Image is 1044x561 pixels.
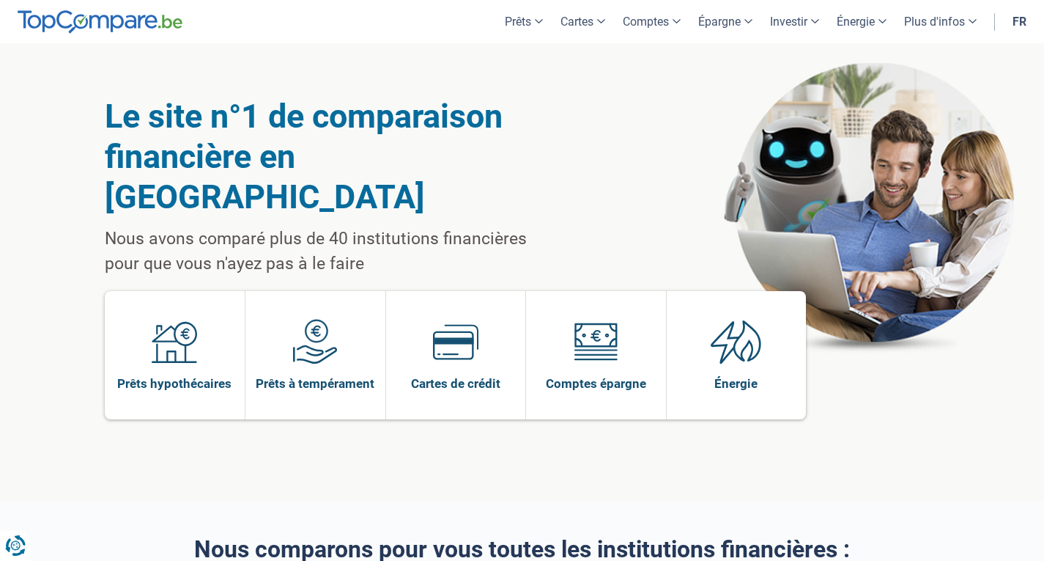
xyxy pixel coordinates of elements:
img: Prêts hypothécaires [152,319,197,364]
a: Prêts hypothécaires Prêts hypothécaires [105,291,245,419]
p: Nous avons comparé plus de 40 institutions financières pour que vous n'ayez pas à le faire [105,227,564,276]
img: Comptes épargne [573,319,618,364]
span: Comptes épargne [546,375,646,392]
a: Comptes épargne Comptes épargne [526,291,666,419]
a: Prêts à tempérament Prêts à tempérament [245,291,385,419]
img: Cartes de crédit [433,319,478,364]
img: Énergie [711,319,762,364]
img: Prêts à tempérament [292,319,338,364]
span: Cartes de crédit [411,375,500,392]
a: Énergie Énergie [667,291,807,419]
span: Prêts hypothécaires [117,375,232,392]
span: Énergie [714,375,758,392]
img: TopCompare [18,10,182,34]
h1: Le site n°1 de comparaison financière en [GEOGRAPHIC_DATA] [105,96,564,217]
span: Prêts à tempérament [256,375,374,392]
a: Cartes de crédit Cartes de crédit [386,291,526,419]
